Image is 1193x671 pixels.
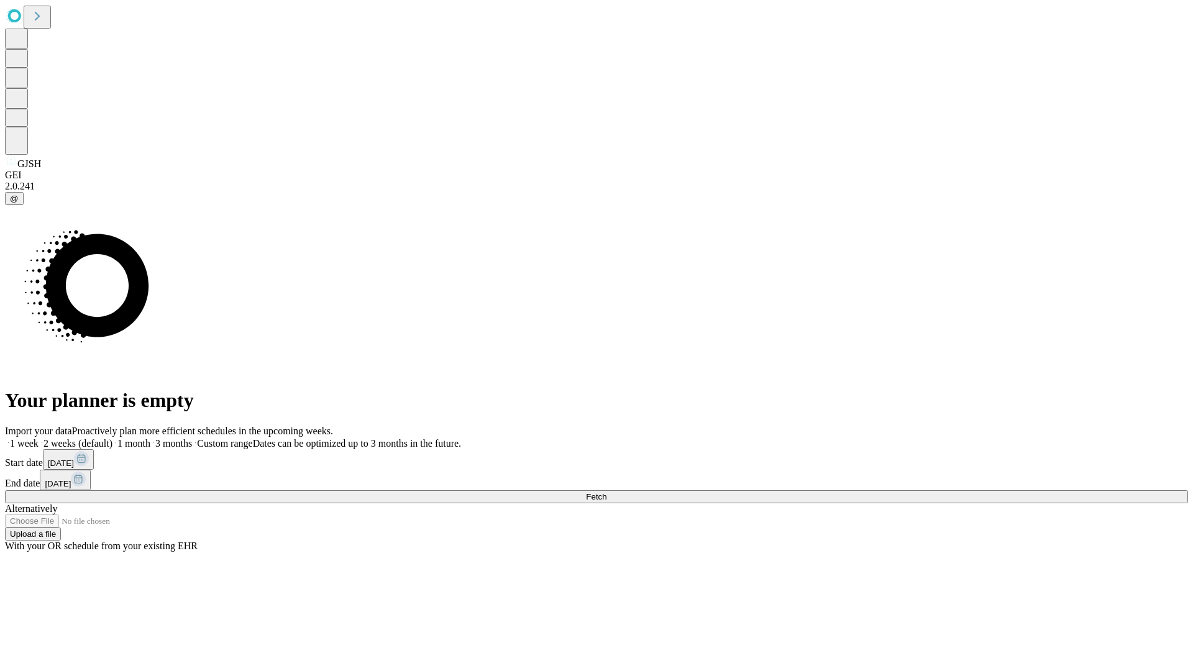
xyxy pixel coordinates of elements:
span: 1 month [117,438,150,449]
span: Proactively plan more efficient schedules in the upcoming weeks. [72,426,333,436]
button: [DATE] [40,470,91,490]
span: @ [10,194,19,203]
button: [DATE] [43,449,94,470]
span: Dates can be optimized up to 3 months in the future. [253,438,461,449]
div: End date [5,470,1188,490]
button: Fetch [5,490,1188,503]
span: With your OR schedule from your existing EHR [5,541,198,551]
span: 2 weeks (default) [43,438,112,449]
div: Start date [5,449,1188,470]
span: Alternatively [5,503,57,514]
span: Custom range [197,438,252,449]
div: GEI [5,170,1188,181]
span: 3 months [155,438,192,449]
span: Import your data [5,426,72,436]
span: [DATE] [45,479,71,488]
span: [DATE] [48,459,74,468]
span: 1 week [10,438,39,449]
button: @ [5,192,24,205]
h1: Your planner is empty [5,389,1188,412]
button: Upload a file [5,527,61,541]
div: 2.0.241 [5,181,1188,192]
span: GJSH [17,158,41,169]
span: Fetch [586,492,606,501]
